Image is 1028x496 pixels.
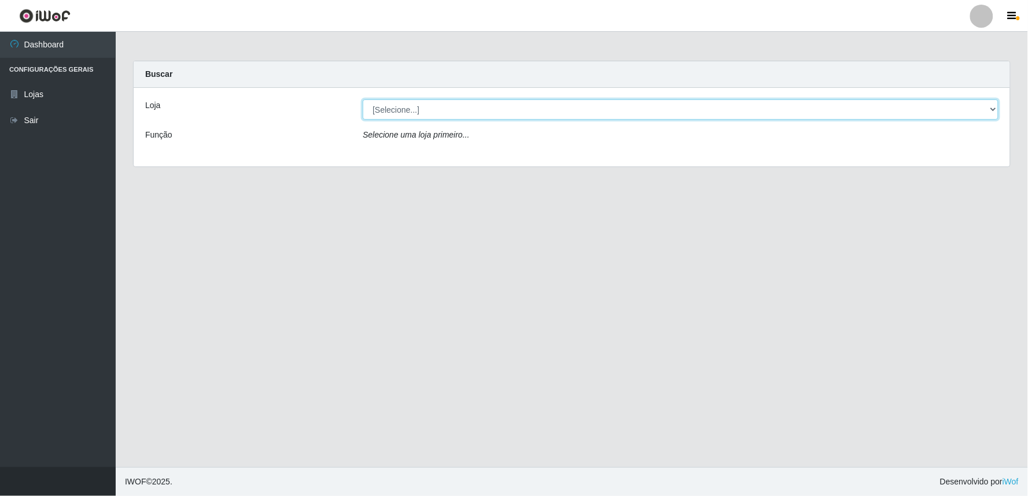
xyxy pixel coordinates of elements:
[125,477,146,486] span: IWOF
[19,9,71,23] img: CoreUI Logo
[940,476,1019,488] span: Desenvolvido por
[1003,477,1019,486] a: iWof
[145,99,160,112] label: Loja
[145,129,172,141] label: Função
[145,69,172,79] strong: Buscar
[363,130,469,139] i: Selecione uma loja primeiro...
[125,476,172,488] span: © 2025 .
